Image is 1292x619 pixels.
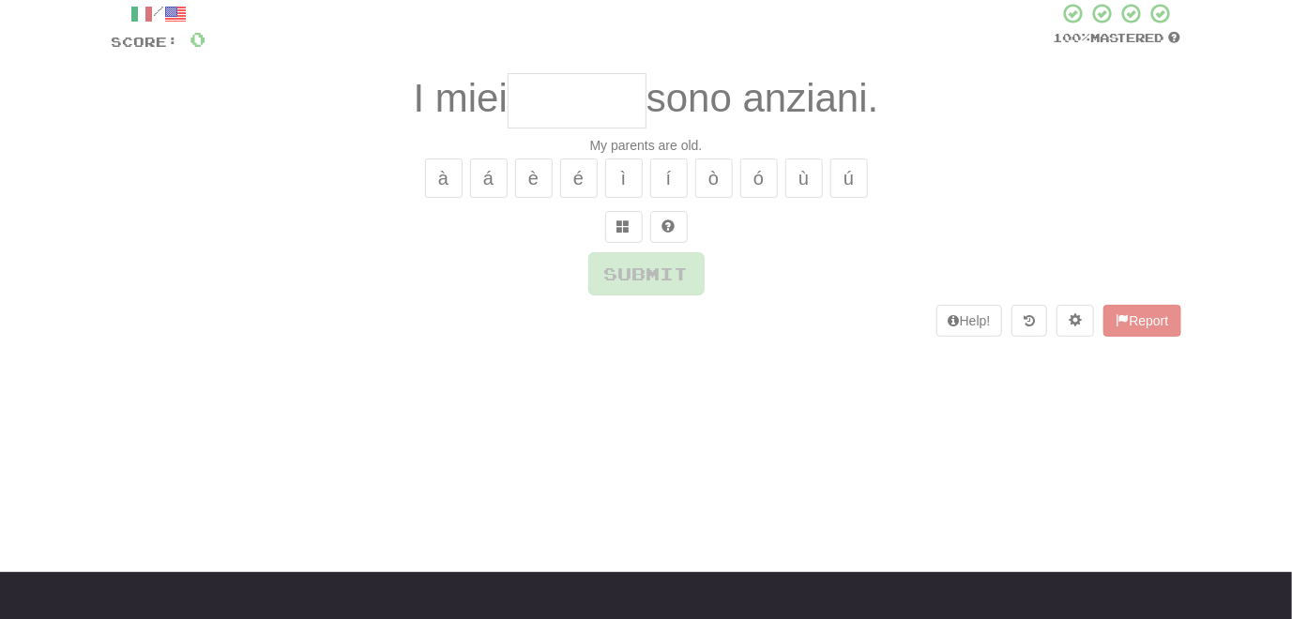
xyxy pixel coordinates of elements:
[425,159,463,198] button: à
[190,27,206,51] span: 0
[515,159,553,198] button: è
[112,2,206,25] div: /
[650,159,688,198] button: í
[588,252,705,295] button: Submit
[646,76,879,120] span: sono anziani.
[740,159,778,198] button: ó
[112,136,1181,155] div: My parents are old.
[650,211,688,243] button: Single letter hint - you only get 1 per sentence and score half the points! alt+h
[414,76,508,120] span: I miei
[1054,30,1181,47] div: Mastered
[785,159,823,198] button: ù
[695,159,733,198] button: ò
[560,159,598,198] button: é
[1103,305,1180,337] button: Report
[1054,30,1091,45] span: 100 %
[605,159,643,198] button: ì
[470,159,508,198] button: á
[605,211,643,243] button: Switch sentence to multiple choice alt+p
[112,34,179,50] span: Score:
[936,305,1003,337] button: Help!
[830,159,868,198] button: ú
[1011,305,1047,337] button: Round history (alt+y)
